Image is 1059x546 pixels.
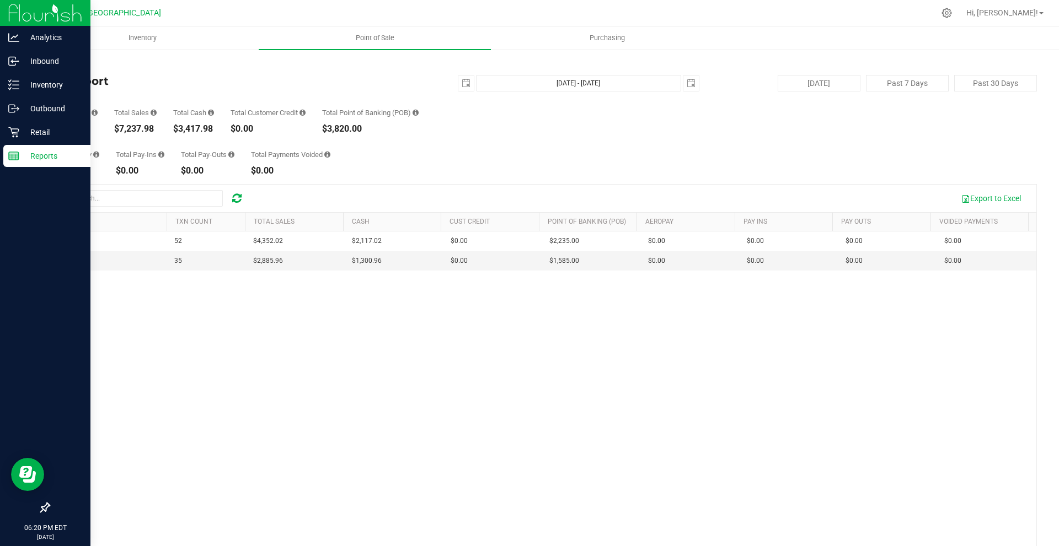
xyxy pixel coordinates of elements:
inline-svg: Analytics [8,32,19,43]
span: Inventory [114,33,172,43]
span: $0.00 [648,236,665,246]
div: Total Pay-Outs [181,151,234,158]
div: $0.00 [116,166,164,175]
div: $3,820.00 [322,125,419,133]
div: Manage settings [940,8,954,18]
button: [DATE] [778,75,860,91]
span: $2,235.00 [549,236,579,246]
p: Reports [19,149,85,163]
inline-svg: Inbound [8,56,19,67]
a: TXN Count [175,218,212,225]
inline-svg: Reports [8,150,19,161]
a: Total Sales [254,218,295,225]
p: [DATE] [5,533,85,541]
a: Point of Banking (POB) [548,218,626,225]
span: select [458,75,474,91]
div: Total Pay-Ins [116,151,164,158]
span: select [683,75,699,91]
i: Count of all successful payment transactions, possibly including voids, refunds, and cash-back fr... [92,109,98,116]
p: Analytics [19,31,85,44]
div: $7,237.98 [114,125,157,133]
div: Total Cash [173,109,214,116]
div: Total Sales [114,109,157,116]
button: Past 7 Days [866,75,949,91]
div: $0.00 [231,125,306,133]
i: Sum of all cash pay-ins added to tills within the date range. [158,151,164,158]
i: Sum of all successful AeroPay payment transaction amounts for all purchases in the date range. Ex... [93,151,99,158]
p: Inventory [19,78,85,91]
p: Retail [19,126,85,139]
i: Sum of all successful, non-voided payment transaction amounts (excluding tips and transaction fee... [151,109,157,116]
span: $1,300.96 [352,256,382,266]
span: $1,585.00 [549,256,579,266]
a: Voided Payments [939,218,998,225]
button: Export to Excel [954,189,1028,208]
p: Inbound [19,55,85,68]
span: 35 [174,256,182,266]
span: Point of Sale [341,33,409,43]
span: Hi, [PERSON_NAME]! [966,8,1038,17]
span: $4,352.02 [253,236,283,246]
i: Sum of all successful, non-voided payment transaction amounts using account credit as the payment... [299,109,306,116]
iframe: Resource center [11,458,44,491]
span: $0.00 [451,236,468,246]
p: Outbound [19,102,85,115]
inline-svg: Inventory [8,79,19,90]
a: Cust Credit [450,218,490,225]
a: Pay Ins [744,218,767,225]
div: $3,417.98 [173,125,214,133]
span: $2,885.96 [253,256,283,266]
span: $0.00 [846,236,863,246]
span: $0.00 [648,256,665,266]
i: Sum of all successful, non-voided cash payment transaction amounts (excluding tips and transactio... [208,109,214,116]
span: 52 [174,236,182,246]
div: Total Payments Voided [251,151,330,158]
span: GA2 - [GEOGRAPHIC_DATA] [64,8,161,18]
span: $0.00 [944,236,961,246]
inline-svg: Outbound [8,103,19,114]
i: Sum of the successful, non-voided point-of-banking payment transaction amounts, both via payment ... [413,109,419,116]
span: $0.00 [944,256,961,266]
span: Purchasing [575,33,640,43]
inline-svg: Retail [8,127,19,138]
a: Purchasing [491,26,723,50]
p: 06:20 PM EDT [5,523,85,533]
span: $2,117.02 [352,236,382,246]
div: Total Point of Banking (POB) [322,109,419,116]
span: $0.00 [747,256,764,266]
a: Cash [352,218,370,225]
span: $0.00 [846,256,863,266]
a: Point of Sale [259,26,491,50]
div: $0.00 [181,166,234,175]
div: $0.00 [251,166,330,175]
span: $0.00 [451,256,468,266]
input: Search... [57,190,223,207]
i: Sum of all cash pay-outs removed from tills within the date range. [228,151,234,158]
span: $0.00 [747,236,764,246]
a: AeroPay [645,218,673,225]
button: Past 30 Days [954,75,1037,91]
a: Inventory [26,26,259,50]
div: Total Customer Credit [231,109,306,116]
a: Pay Outs [841,218,871,225]
h4: Till Report [49,75,378,87]
i: Sum of all voided payment transaction amounts (excluding tips and transaction fees) within the da... [324,151,330,158]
